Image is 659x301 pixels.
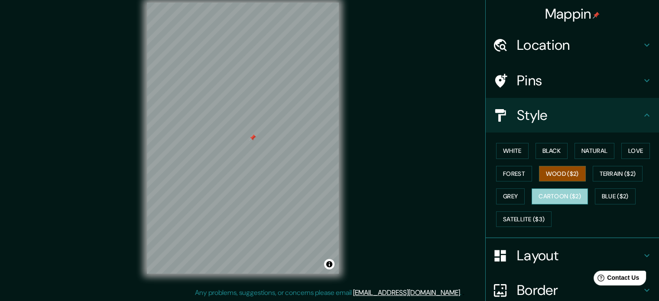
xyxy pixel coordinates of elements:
h4: Pins [517,72,642,89]
button: Love [621,143,650,159]
h4: Style [517,107,642,124]
button: Black [536,143,568,159]
button: Grey [496,188,525,204]
button: Forest [496,166,532,182]
h4: Border [517,282,642,299]
h4: Location [517,36,642,54]
button: Cartoon ($2) [532,188,588,204]
canvas: Map [147,3,339,274]
img: pin-icon.png [593,12,600,19]
button: Toggle attribution [324,259,334,269]
div: . [461,288,463,298]
button: Satellite ($3) [496,211,552,227]
button: Terrain ($2) [593,166,643,182]
div: Style [486,98,659,133]
iframe: Help widget launcher [582,267,649,291]
div: . [463,288,464,298]
button: White [496,143,529,159]
div: Layout [486,238,659,273]
div: Location [486,28,659,62]
button: Blue ($2) [595,188,636,204]
p: Any problems, suggestions, or concerns please email . [195,288,461,298]
div: Pins [486,63,659,98]
button: Natural [575,143,614,159]
button: Wood ($2) [539,166,586,182]
h4: Mappin [545,5,600,23]
h4: Layout [517,247,642,264]
a: [EMAIL_ADDRESS][DOMAIN_NAME] [353,288,460,297]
